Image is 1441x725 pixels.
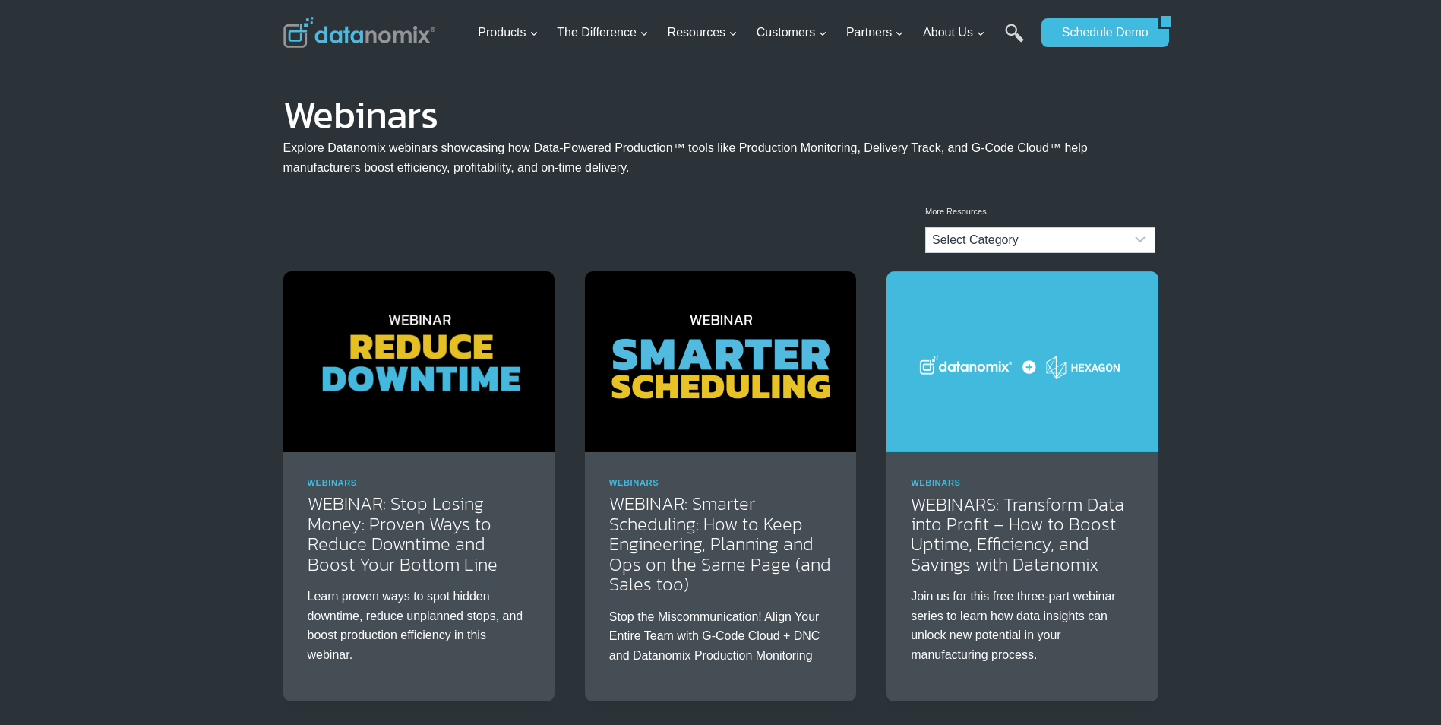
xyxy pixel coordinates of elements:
[911,587,1133,664] p: Join us for this free three-part webinar series to learn how data insights can unlock new potenti...
[846,23,904,43] span: Partners
[886,271,1158,452] img: Hexagon Partners Up with Datanomix
[308,587,530,664] p: Learn proven ways to spot hidden downtime, reduce unplanned stops, and boost production efficienc...
[757,23,827,43] span: Customers
[308,490,498,577] a: WEBINAR: Stop Losing Money: Proven Ways to Reduce Downtime and Boost Your Bottom Line
[283,103,1158,126] h1: Webinars
[472,8,1034,58] nav: Primary Navigation
[1041,18,1158,47] a: Schedule Demo
[911,478,960,487] a: Webinars
[923,23,985,43] span: About Us
[478,23,538,43] span: Products
[1005,24,1024,58] a: Search
[609,607,832,666] p: Stop the Miscommunication! Align Your Entire Team with G-Code Cloud + DNC and Datanomix Productio...
[911,491,1124,578] a: WEBINARS: Transform Data into Profit – How to Boost Uptime, Efficiency, and Savings with Datanomix
[283,17,435,48] img: Datanomix
[283,271,555,452] img: WEBINAR: Discover practical ways to reduce downtime, boost productivity, and improve profits in y...
[925,205,1155,219] p: More Resources
[557,23,649,43] span: The Difference
[585,271,856,452] img: Smarter Scheduling: How To Keep Engineering, Planning and Ops on the Same Page
[609,490,831,597] a: WEBINAR: Smarter Scheduling: How to Keep Engineering, Planning and Ops on the Same Page (and Sale...
[308,478,357,487] a: Webinars
[283,141,1088,174] span: Explore Datanomix webinars showcasing how Data-Powered Production™ tools like Production Monitori...
[668,23,738,43] span: Resources
[609,478,659,487] a: Webinars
